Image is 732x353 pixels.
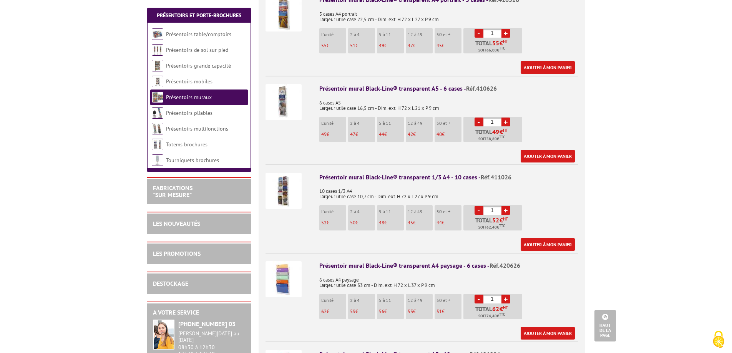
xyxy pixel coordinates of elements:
[478,136,505,142] span: Soit €
[321,308,327,315] span: 62
[350,308,355,315] span: 59
[153,184,193,199] a: FABRICATIONS"Sur Mesure"
[152,91,163,103] img: Présentoirs muraux
[475,118,483,126] a: -
[319,261,578,270] div: Présentoir mural Black-Line® transparent A4 paysage - 6 cases -
[492,129,500,135] span: 49
[152,154,163,166] img: Tourniquets brochures
[437,43,461,48] p: €
[705,327,732,353] button: Cookies (fenêtre modale)
[319,6,578,22] p: 5 cases A4 portrait Largeur utile case 22,5 cm - Dim. ext. H 72 x L 27 x P 9 cm
[503,128,508,133] sup: HT
[166,157,219,164] a: Tourniquets brochures
[321,309,346,314] p: €
[437,298,461,303] p: 50 et +
[319,84,578,93] div: Présentoir mural Black-Line® transparent A5 - 6 cases -
[492,40,500,46] span: 55
[499,135,505,139] sup: TTC
[350,131,355,138] span: 47
[266,261,302,297] img: Présentoir mural Black-Line® transparent A4 paysage - 6 cases
[408,220,433,225] p: €
[178,320,236,328] strong: [PHONE_NUMBER] 03
[437,131,442,138] span: 40
[379,131,384,138] span: 44
[157,12,241,19] a: Présentoirs et Porte-brochures
[379,308,384,315] span: 56
[501,29,510,38] a: +
[321,32,346,37] p: L'unité
[465,40,522,53] p: Total
[499,312,505,317] sup: TTC
[379,309,404,314] p: €
[152,44,163,56] img: Présentoirs de sol sur pied
[501,295,510,303] a: +
[503,305,508,310] sup: HT
[379,209,404,214] p: 5 à 11
[465,129,522,142] p: Total
[475,29,483,38] a: -
[437,209,461,214] p: 50 et +
[475,206,483,215] a: -
[350,121,375,126] p: 2 à 4
[408,131,413,138] span: 42
[408,42,413,49] span: 47
[503,216,508,222] sup: HT
[350,32,375,37] p: 2 à 4
[319,95,578,111] p: 6 cases A5 Largeur utile case 16,5 cm - Dim. ext. H 72 x L 21 x P 9 cm
[437,32,461,37] p: 50 et +
[379,43,404,48] p: €
[465,306,522,319] p: Total
[499,224,505,228] sup: TTC
[379,32,404,37] p: 5 à 11
[475,295,483,303] a: -
[481,173,511,181] span: Réf.411026
[350,298,375,303] p: 2 à 4
[466,85,497,92] span: Réf.410626
[492,217,500,223] span: 52
[350,209,375,214] p: 2 à 4
[166,94,212,101] a: Présentoirs muraux
[166,46,228,53] a: Présentoirs de sol sur pied
[379,220,404,225] p: €
[266,173,302,209] img: Présentoir mural Black-Line® transparent 1/3 A4 - 10 cases
[499,46,505,50] sup: TTC
[500,129,503,135] span: €
[500,40,503,46] span: €
[408,219,413,226] span: 45
[321,42,327,49] span: 55
[153,280,188,287] a: DESTOCKAGE
[437,121,461,126] p: 50 et +
[350,42,355,49] span: 51
[166,141,207,148] a: Totems brochures
[486,136,497,142] span: 58,80
[350,219,355,226] span: 50
[266,84,302,120] img: Présentoir mural Black-Line® transparent A5 - 6 cases
[321,43,346,48] p: €
[594,310,616,341] a: Haut de la page
[437,308,442,315] span: 51
[152,28,163,40] img: Présentoirs table/comptoirs
[501,118,510,126] a: +
[178,330,245,343] div: [PERSON_NAME][DATE] au [DATE]
[350,309,375,314] p: €
[319,173,578,182] div: Présentoir mural Black-Line® transparent 1/3 A4 - 10 cases -
[408,309,433,314] p: €
[350,220,375,225] p: €
[437,42,442,49] span: 45
[321,298,346,303] p: L'unité
[408,298,433,303] p: 12 à 49
[166,31,231,38] a: Présentoirs table/comptoirs
[408,308,413,315] span: 53
[408,32,433,37] p: 12 à 49
[166,125,228,132] a: Présentoirs multifonctions
[478,47,505,53] span: Soit €
[437,132,461,137] p: €
[521,150,575,162] a: Ajouter à mon panier
[152,123,163,134] img: Présentoirs multifonctions
[490,262,520,269] span: Réf.420626
[379,121,404,126] p: 5 à 11
[153,220,200,227] a: LES NOUVEAUTÉS
[379,298,404,303] p: 5 à 11
[486,313,497,319] span: 74,40
[437,219,442,226] span: 44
